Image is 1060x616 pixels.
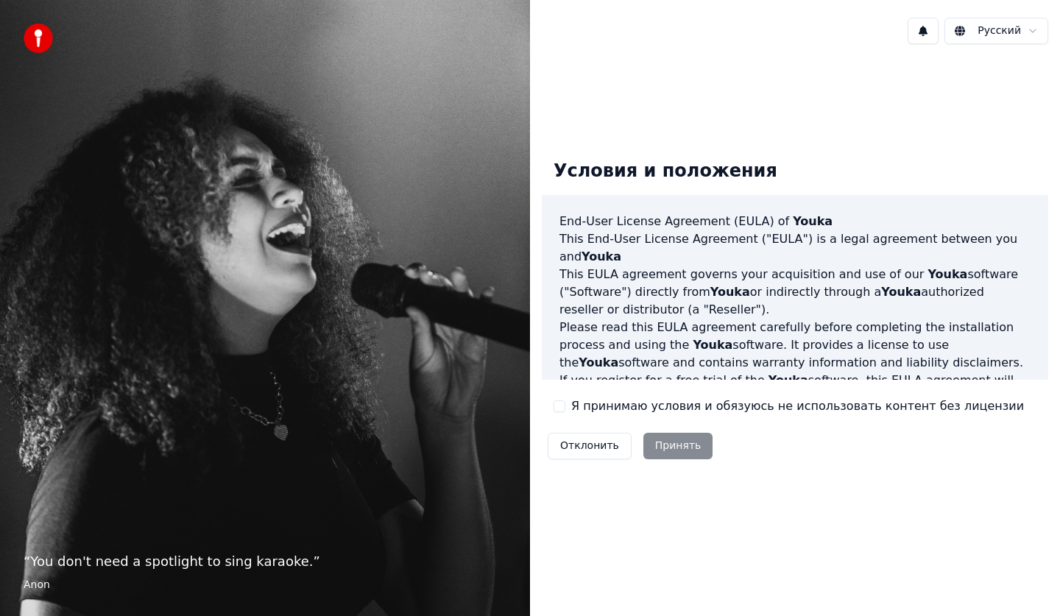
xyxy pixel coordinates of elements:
span: Youka [881,285,921,299]
span: Youka [693,338,732,352]
p: This End-User License Agreement ("EULA") is a legal agreement between you and [559,230,1031,266]
span: Youka [582,249,621,263]
div: Условия и положения [542,148,789,195]
p: If you register for a free trial of the software, this EULA agreement will also govern that trial... [559,372,1031,442]
span: Youka [928,267,967,281]
span: Youka [710,285,750,299]
p: “ You don't need a spotlight to sing karaoke. ” [24,551,506,572]
p: Please read this EULA agreement carefully before completing the installation process and using th... [559,319,1031,372]
button: Отклонить [548,433,632,459]
span: Youka [793,214,833,228]
p: This EULA agreement governs your acquisition and use of our software ("Software") directly from o... [559,266,1031,319]
img: youka [24,24,53,53]
span: Youka [579,355,618,369]
label: Я принимаю условия и обязуюсь не использовать контент без лицензии [571,397,1024,415]
span: Youka [768,373,808,387]
h3: End-User License Agreement (EULA) of [559,213,1031,230]
footer: Anon [24,578,506,592]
